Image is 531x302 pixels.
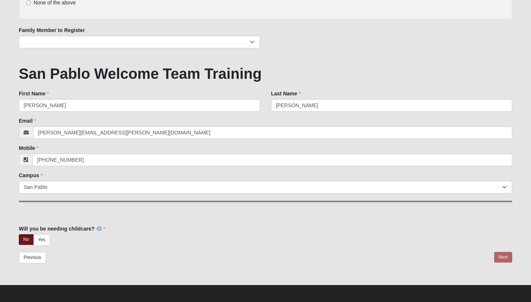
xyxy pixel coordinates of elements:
label: First Name [19,90,49,97]
label: Will you be needing childcare? [19,225,105,232]
label: Last Name [271,90,301,97]
label: Campus [19,172,43,179]
a: Yes [33,234,50,246]
label: Mobile [19,144,39,152]
label: Email [19,117,36,124]
input: None of the above [26,0,31,5]
a: Previous [19,252,46,263]
a: No [19,234,34,245]
h2: San Pablo Welcome Team Training [19,65,512,82]
label: Family Member to Register [19,27,85,34]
